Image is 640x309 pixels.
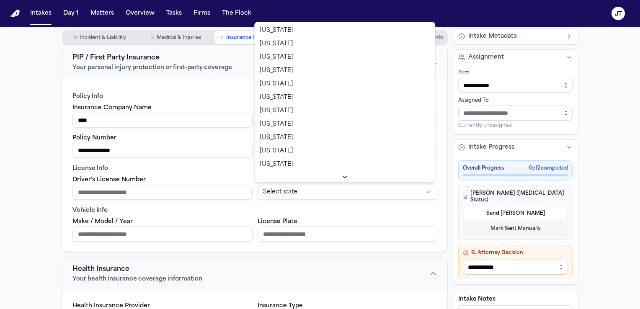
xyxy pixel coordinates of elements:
[260,80,293,88] span: [US_STATE]
[260,26,293,35] span: [US_STATE]
[260,134,293,142] span: [US_STATE]
[260,160,293,169] span: [US_STATE]
[260,147,293,155] span: [US_STATE]
[260,67,293,75] span: [US_STATE]
[260,107,293,115] span: [US_STATE]
[260,40,293,48] span: [US_STATE]
[260,53,293,62] span: [US_STATE]
[260,93,293,102] span: [US_STATE]
[260,120,293,129] span: [US_STATE]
